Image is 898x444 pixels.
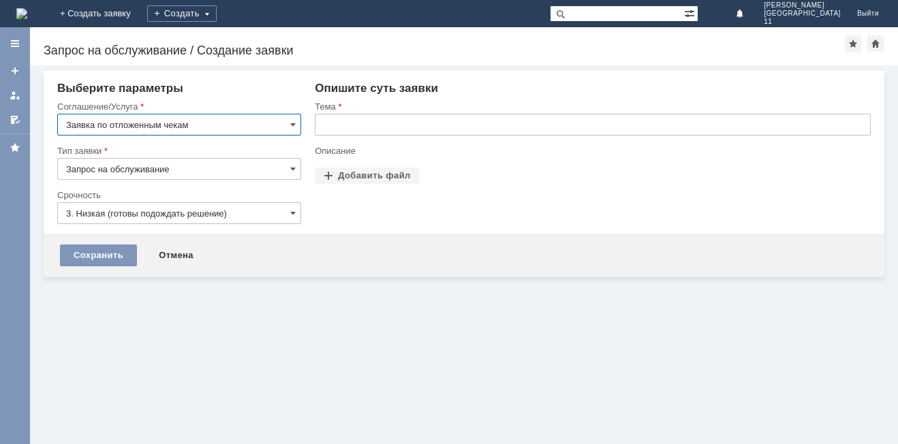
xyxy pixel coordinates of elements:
[684,6,698,19] span: Расширенный поиск
[147,5,217,22] div: Создать
[57,102,298,111] div: Соглашение/Услуга
[57,82,183,95] span: Выберите параметры
[57,146,298,155] div: Тип заявки
[867,35,884,52] div: Сделать домашней страницей
[764,18,841,26] span: 11
[57,191,298,200] div: Срочность
[44,44,845,57] div: Запрос на обслуживание / Создание заявки
[4,84,26,106] a: Мои заявки
[315,82,438,95] span: Опишите суть заявки
[16,8,27,19] a: Перейти на домашнюю страницу
[4,60,26,82] a: Создать заявку
[845,35,861,52] div: Добавить в избранное
[4,109,26,131] a: Мои согласования
[764,10,841,18] span: [GEOGRAPHIC_DATA]
[315,102,868,111] div: Тема
[764,1,841,10] span: [PERSON_NAME]
[315,146,868,155] div: Описание
[16,8,27,19] img: logo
